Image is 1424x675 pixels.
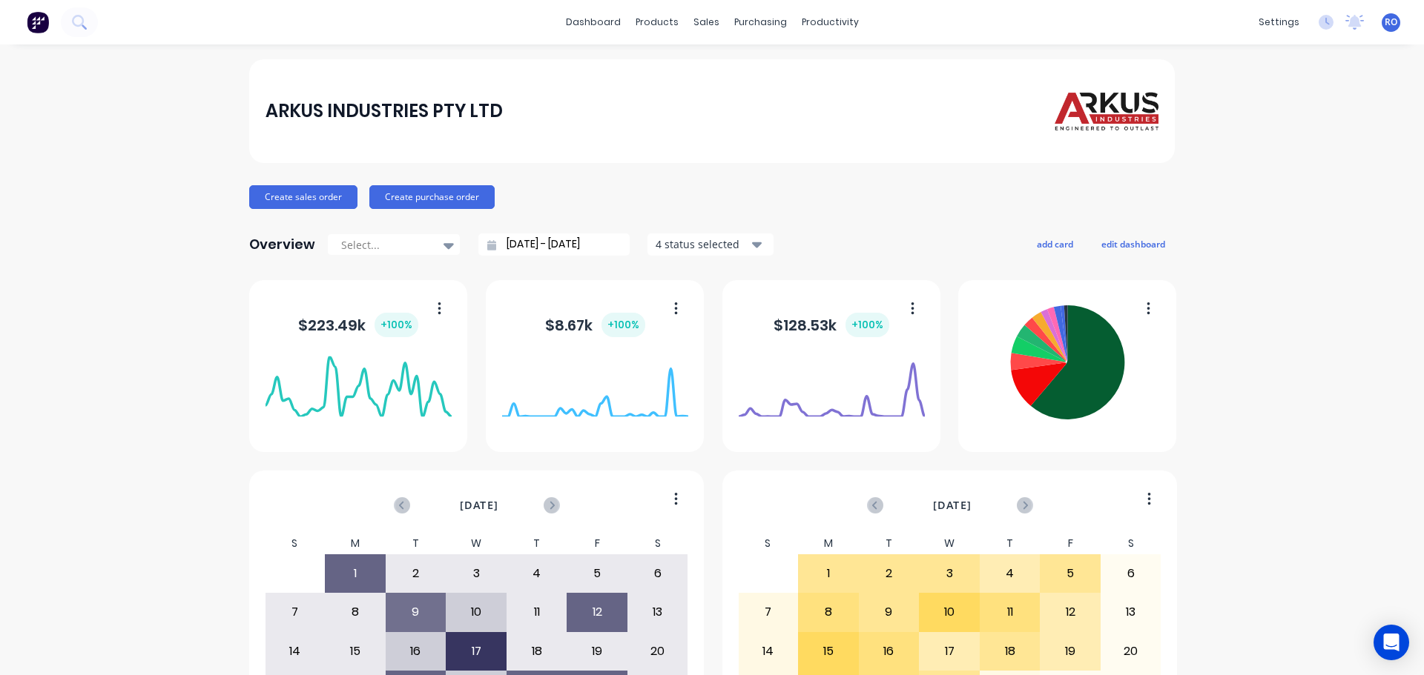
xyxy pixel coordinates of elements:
div: + 100 % [601,313,645,337]
div: $ 128.53k [774,313,889,337]
div: 3 [446,555,506,592]
div: 19 [567,633,627,670]
div: W [919,533,980,554]
div: Open Intercom Messenger [1374,625,1409,660]
div: 4 [507,555,567,592]
div: 8 [799,593,858,631]
div: products [628,11,686,33]
div: F [1040,533,1101,554]
button: edit dashboard [1092,234,1175,253]
div: 4 status selected [656,236,749,252]
div: 6 [1101,555,1161,592]
div: 11 [980,593,1040,631]
div: T [980,533,1041,554]
div: 18 [507,633,567,670]
div: 7 [739,593,798,631]
button: add card [1027,234,1083,253]
div: 15 [799,633,858,670]
div: S [265,533,326,554]
div: 15 [326,633,385,670]
div: T [386,533,446,554]
div: T [507,533,567,554]
div: 16 [386,633,446,670]
div: S [627,533,688,554]
div: 11 [507,593,567,631]
div: $ 223.49k [298,313,418,337]
div: 7 [266,593,325,631]
div: S [1101,533,1161,554]
div: S [738,533,799,554]
div: 12 [567,593,627,631]
div: 14 [266,633,325,670]
div: 9 [386,593,446,631]
div: 5 [1041,555,1100,592]
div: 19 [1041,633,1100,670]
div: 14 [739,633,798,670]
div: 13 [1101,593,1161,631]
div: 12 [1041,593,1100,631]
div: + 100 % [845,313,889,337]
div: 20 [1101,633,1161,670]
div: settings [1251,11,1307,33]
span: RO [1385,16,1397,29]
div: M [798,533,859,554]
div: 10 [446,593,506,631]
div: 13 [628,593,688,631]
div: 9 [860,593,919,631]
img: Factory [27,11,49,33]
span: [DATE] [460,497,498,513]
button: 4 status selected [647,233,774,256]
div: 8 [326,593,385,631]
div: 17 [446,633,506,670]
div: T [859,533,920,554]
button: Create sales order [249,185,357,209]
div: sales [686,11,727,33]
div: Overview [249,230,315,259]
div: ARKUS INDUSTRIES PTY LTD [266,96,503,126]
button: Create purchase order [369,185,495,209]
div: purchasing [727,11,794,33]
div: M [325,533,386,554]
div: 18 [980,633,1040,670]
div: 3 [920,555,979,592]
div: 1 [799,555,858,592]
div: productivity [794,11,866,33]
div: W [446,533,507,554]
div: F [567,533,627,554]
img: ARKUS INDUSTRIES PTY LTD [1055,84,1158,138]
div: 2 [860,555,919,592]
div: 5 [567,555,627,592]
div: 20 [628,633,688,670]
div: 1 [326,555,385,592]
div: + 100 % [375,313,418,337]
div: 6 [628,555,688,592]
span: [DATE] [933,497,972,513]
div: 2 [386,555,446,592]
div: 17 [920,633,979,670]
div: $ 8.67k [545,313,645,337]
div: 10 [920,593,979,631]
div: 4 [980,555,1040,592]
a: dashboard [558,11,628,33]
div: 16 [860,633,919,670]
